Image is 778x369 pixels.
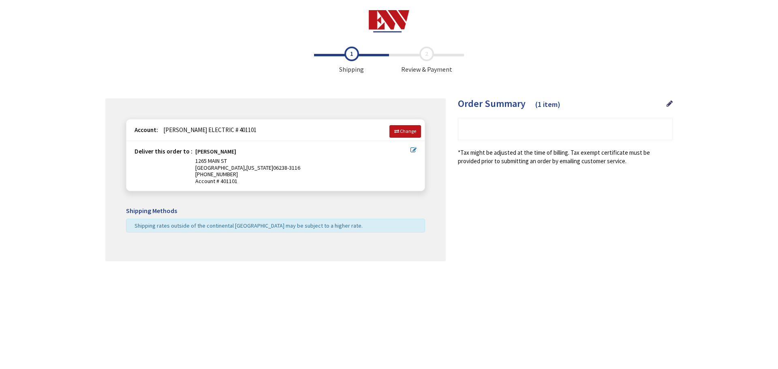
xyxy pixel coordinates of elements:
[246,164,273,171] span: [US_STATE]
[314,47,389,74] span: Shipping
[389,125,421,137] a: Change
[159,126,256,134] span: [PERSON_NAME] ELECTRIC # 401101
[458,97,526,110] span: Order Summary
[458,148,673,166] : *Tax might be adjusted at the time of billing. Tax exempt certificate must be provided prior to s...
[195,148,236,158] strong: [PERSON_NAME]
[389,47,464,74] span: Review & Payment
[135,147,192,155] strong: Deliver this order to :
[273,164,300,171] span: 06238-3116
[195,164,246,171] span: [GEOGRAPHIC_DATA],
[195,157,227,164] span: 1265 MAIN ST
[195,178,410,185] span: Account # 401101
[135,126,158,134] strong: Account:
[126,207,425,215] h5: Shipping Methods
[195,171,238,178] span: [PHONE_NUMBER]
[369,10,410,32] img: Electrical Wholesalers, Inc.
[135,222,363,229] span: Shipping rates outside of the continental [GEOGRAPHIC_DATA] may be subject to a higher rate.
[400,128,416,134] span: Change
[535,100,560,109] span: (1 item)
